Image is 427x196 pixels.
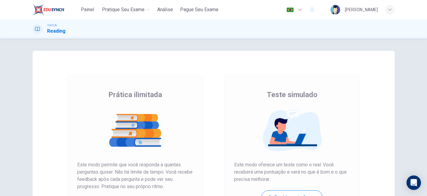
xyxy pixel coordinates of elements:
a: EduSynch logo [33,4,78,16]
span: TOEFL® [47,23,57,28]
span: Este modo permite que você responda a quantas perguntas quiser. Não há limite de tempo. Você rece... [77,161,193,190]
span: Prática ilimitada [108,90,162,100]
span: Este modo oferece um teste como o real. Você receberá uma pontuação e verá no que é bom e o que p... [234,161,350,183]
span: Pague Seu Exame [180,6,218,13]
button: Análise [155,4,175,15]
button: Painel [78,4,97,15]
span: Pratique seu exame [102,6,145,13]
img: Profile picture [330,5,340,15]
div: [PERSON_NAME] [345,6,378,13]
img: pt [286,8,294,12]
div: Open Intercom Messenger [406,175,421,190]
h1: Reading [47,28,65,35]
button: Pratique seu exame [100,4,152,15]
span: Teste simulado [267,90,317,100]
img: EduSynch logo [33,4,64,16]
span: Painel [81,6,94,13]
span: Análise [157,6,173,13]
button: Pague Seu Exame [178,4,221,15]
